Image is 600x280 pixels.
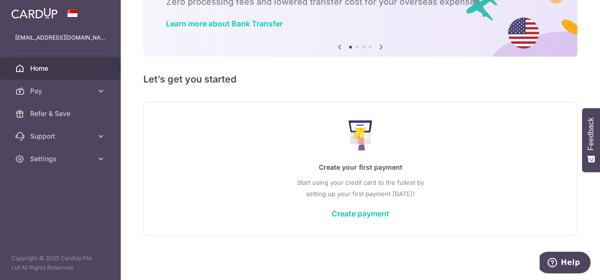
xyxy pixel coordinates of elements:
[30,154,92,164] span: Settings
[11,8,58,19] img: CardUp
[166,19,283,28] a: Learn more about Bank Transfer
[15,33,106,42] p: [EMAIL_ADDRESS][DOMAIN_NAME]
[30,86,92,96] span: Pay
[582,108,600,172] button: Feedback - Show survey
[143,72,577,87] h5: Let’s get you started
[30,109,92,118] span: Refer & Save
[163,177,558,199] p: Start using your credit card to the fullest by setting up your first payment [DATE]!
[587,117,595,150] span: Feedback
[332,209,389,218] a: Create payment
[349,120,373,150] img: Make Payment
[30,132,92,141] span: Support
[540,252,591,275] iframe: Opens a widget where you can find more information
[30,64,92,73] span: Home
[163,162,558,173] p: Create your first payment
